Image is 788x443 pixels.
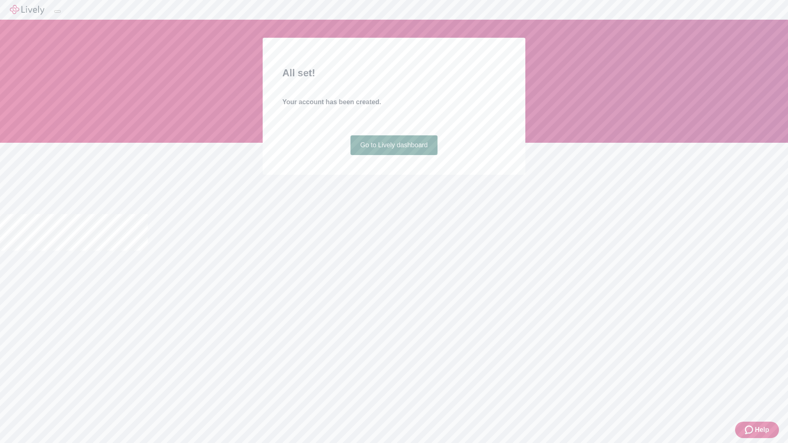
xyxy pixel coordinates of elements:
[10,5,44,15] img: Lively
[282,66,506,80] h2: All set!
[755,425,769,435] span: Help
[54,10,61,13] button: Log out
[282,97,506,107] h4: Your account has been created.
[735,422,779,438] button: Zendesk support iconHelp
[350,135,438,155] a: Go to Lively dashboard
[745,425,755,435] svg: Zendesk support icon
